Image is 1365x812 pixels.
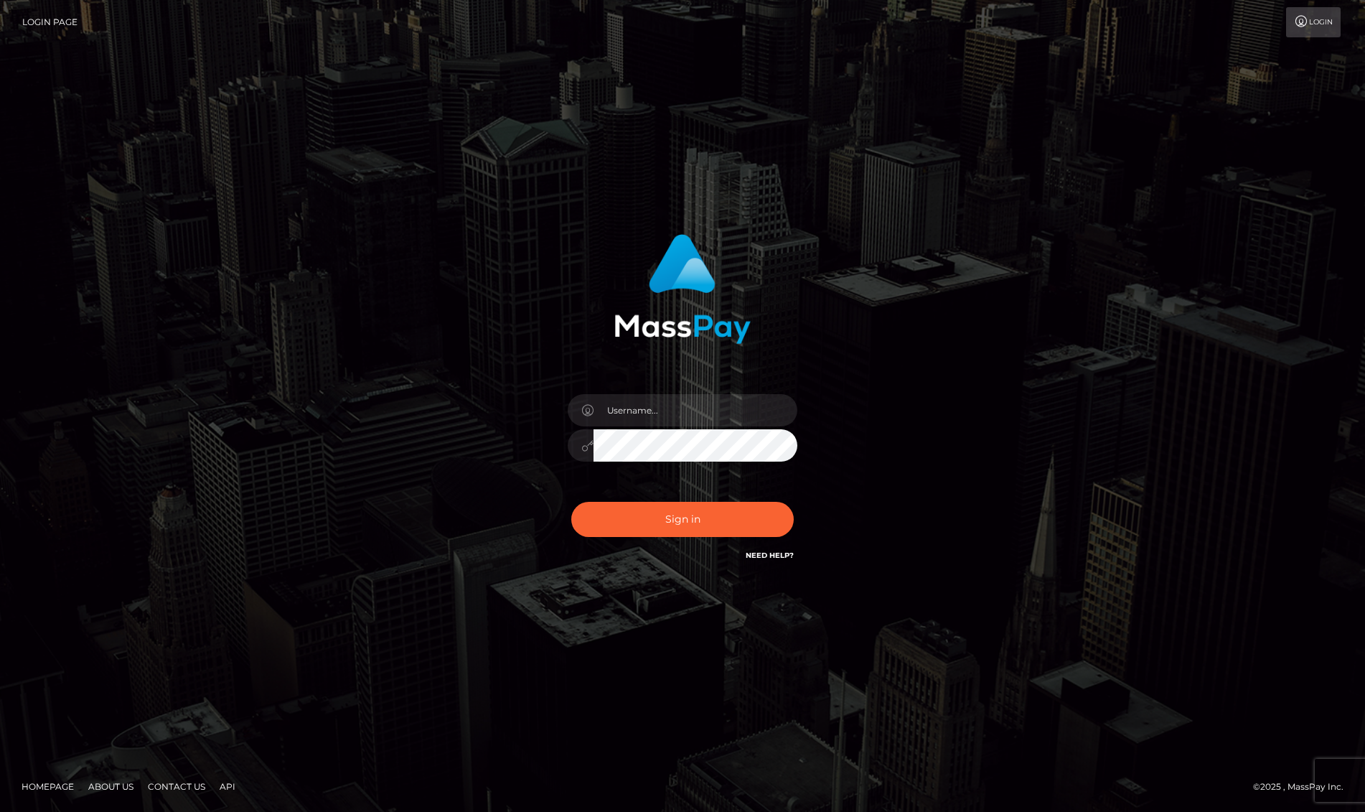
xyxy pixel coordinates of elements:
[142,775,211,798] a: Contact Us
[571,502,794,537] button: Sign in
[1286,7,1341,37] a: Login
[1253,779,1354,795] div: © 2025 , MassPay Inc.
[746,551,794,560] a: Need Help?
[614,234,751,344] img: MassPay Login
[83,775,139,798] a: About Us
[22,7,78,37] a: Login Page
[214,775,241,798] a: API
[16,775,80,798] a: Homepage
[594,394,797,426] input: Username...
